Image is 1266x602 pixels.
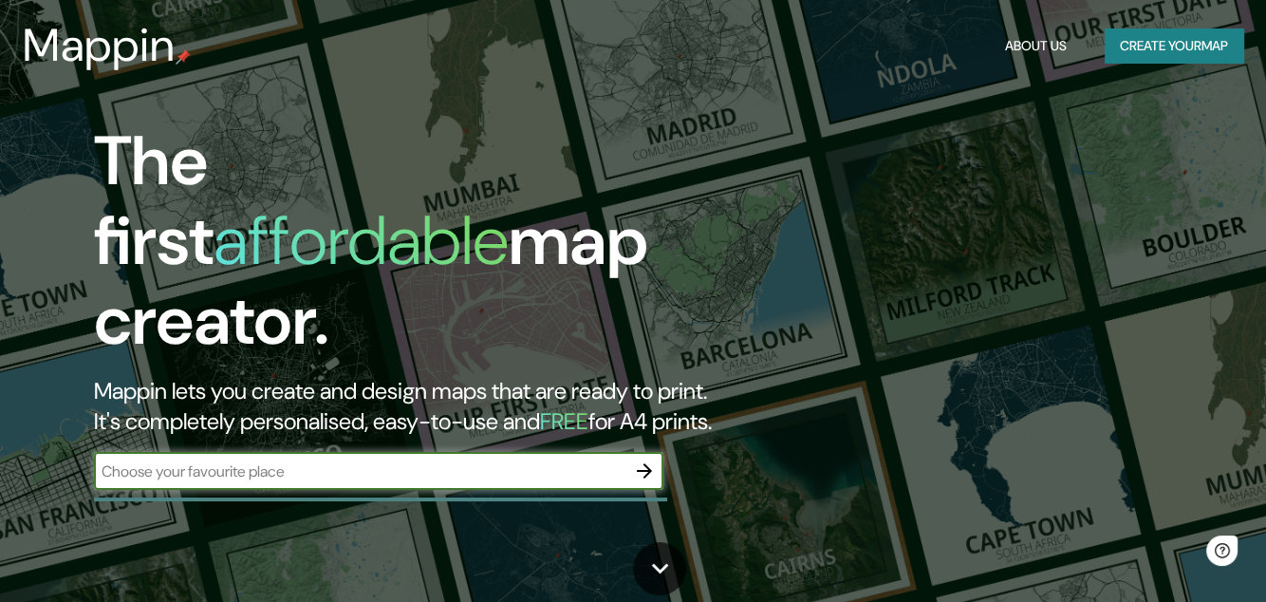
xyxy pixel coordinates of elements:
[94,461,625,482] input: Choose your favourite place
[23,19,176,72] h3: Mappin
[94,122,727,376] h1: The first map creator.
[540,406,588,436] h5: FREE
[997,28,1074,64] button: About Us
[176,49,191,65] img: mappin-pin
[214,197,509,285] h1: affordable
[94,376,727,437] h2: Mappin lets you create and design maps that are ready to print. It's completely personalised, eas...
[1105,28,1243,64] button: Create yourmap
[1097,528,1245,581] iframe: Help widget launcher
